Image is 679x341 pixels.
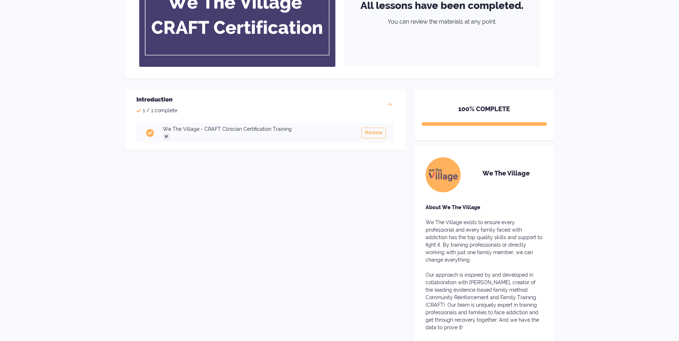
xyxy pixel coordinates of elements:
[136,95,177,104] h2: Introduction
[469,170,543,177] h2: We The Village
[426,219,543,264] div: We The Village exists to ensure every professional and every family faced with addiction has the ...
[422,104,547,122] h5: 100 % COMPLETE
[163,125,353,133] h3: We The Village - CRAFT Clinician Certification Training
[426,204,480,210] strong: About We The Village
[426,271,543,331] div: Our approach is inspired by and developed in collaboration with [PERSON_NAME], creator of the lea...
[125,90,406,120] div: Introduction1 / 1 complete
[353,128,385,138] a: Review
[388,19,496,25] h4: You can review the materials at any point.
[163,125,353,140] a: We The Village - CRAFT Clinician Certification Training
[136,107,177,114] p: 1 / 1 complete
[362,128,385,138] button: Review
[425,157,461,193] img: instructor avatar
